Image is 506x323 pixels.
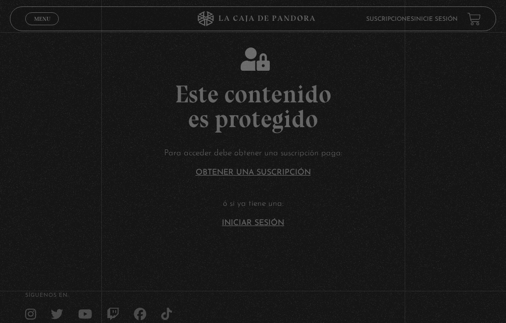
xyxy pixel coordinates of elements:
a: Suscripciones [366,16,414,22]
a: Iniciar Sesión [222,219,284,227]
a: Inicie sesión [414,16,458,22]
span: Menu [34,16,50,22]
a: Obtener una suscripción [196,169,311,177]
a: View your shopping cart [467,12,481,26]
span: Cerrar [31,24,54,31]
h4: SÍguenos en: [25,293,481,298]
